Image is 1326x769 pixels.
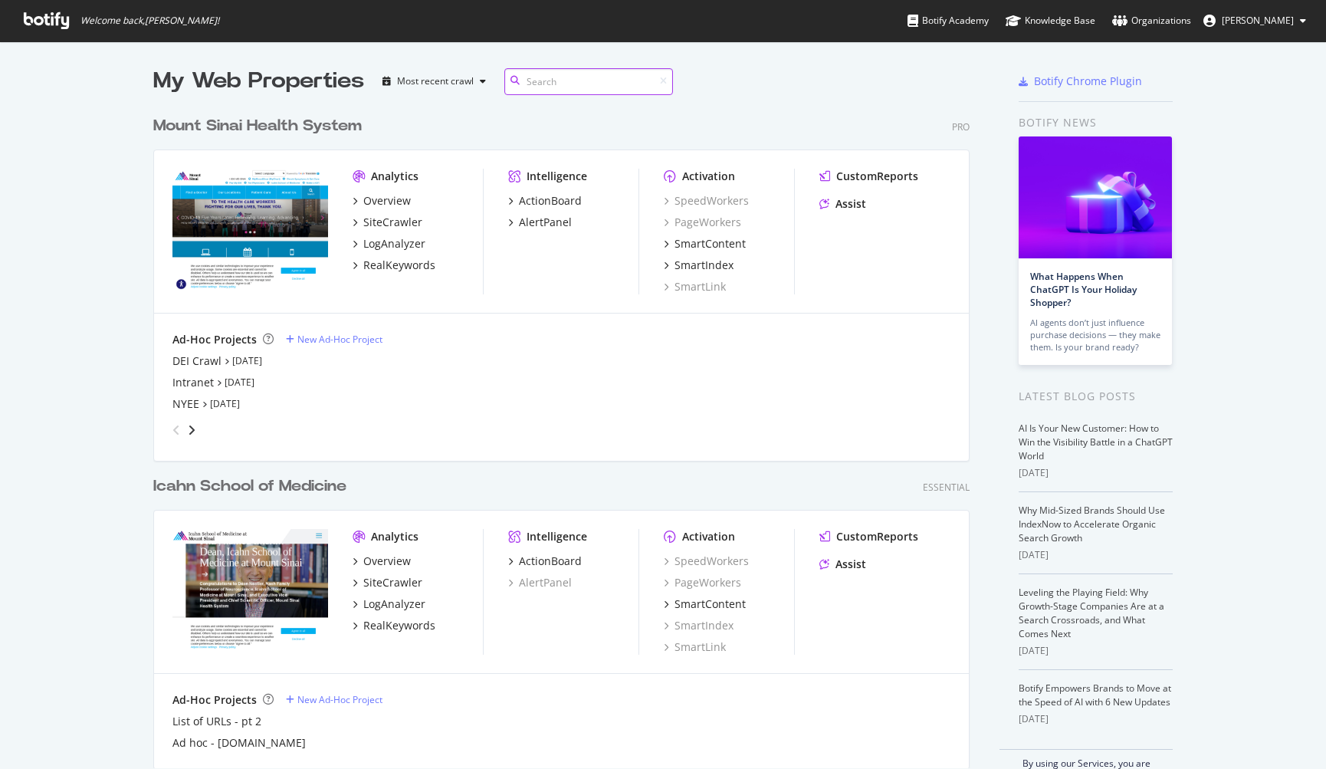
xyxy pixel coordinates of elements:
[508,193,582,209] a: ActionBoard
[664,596,746,612] a: SmartContent
[1006,13,1095,28] div: Knowledge Base
[297,693,382,706] div: New Ad-Hoc Project
[172,396,199,412] div: NYEE
[363,258,435,273] div: RealKeywords
[353,258,435,273] a: RealKeywords
[1112,13,1191,28] div: Organizations
[172,692,257,708] div: Ad-Hoc Projects
[363,236,425,251] div: LogAnalyzer
[172,735,306,751] a: Ad hoc - [DOMAIN_NAME]
[664,554,749,569] a: SpeedWorkers
[519,193,582,209] div: ActionBoard
[508,554,582,569] a: ActionBoard
[819,169,918,184] a: CustomReports
[819,529,918,544] a: CustomReports
[1019,504,1165,544] a: Why Mid-Sized Brands Should Use IndexNow to Accelerate Organic Search Growth
[1019,712,1173,726] div: [DATE]
[1019,466,1173,480] div: [DATE]
[819,196,866,212] a: Assist
[674,596,746,612] div: SmartContent
[363,575,422,590] div: SiteCrawler
[664,279,726,294] a: SmartLink
[80,15,219,27] span: Welcome back, [PERSON_NAME] !
[835,557,866,572] div: Assist
[172,353,222,369] a: DEI Crawl
[371,529,418,544] div: Analytics
[286,333,382,346] a: New Ad-Hoc Project
[923,481,970,494] div: Essential
[836,169,918,184] div: CustomReports
[353,215,422,230] a: SiteCrawler
[1019,136,1172,258] img: What Happens When ChatGPT Is Your Holiday Shopper?
[664,639,726,655] div: SmartLink
[172,332,257,347] div: Ad-Hoc Projects
[363,618,435,633] div: RealKeywords
[363,193,411,209] div: Overview
[153,115,362,137] div: Mount Sinai Health System
[674,258,734,273] div: SmartIndex
[819,557,866,572] a: Assist
[664,215,741,230] a: PageWorkers
[664,236,746,251] a: SmartContent
[376,69,492,94] button: Most recent crawl
[674,236,746,251] div: SmartContent
[508,215,572,230] a: AlertPanel
[172,714,261,729] a: List of URLs - pt 2
[1034,74,1142,89] div: Botify Chrome Plugin
[172,169,328,293] img: mountsinai.org
[353,618,435,633] a: RealKeywords
[186,422,197,438] div: angle-right
[153,475,353,498] a: Icahn School of Medicine
[836,529,918,544] div: CustomReports
[371,169,418,184] div: Analytics
[835,196,866,212] div: Assist
[1030,317,1160,353] div: AI agents don’t just influence purchase decisions — they make them. Is your brand ready?
[664,193,749,209] a: SpeedWorkers
[664,618,734,633] a: SmartIndex
[225,376,254,389] a: [DATE]
[363,596,425,612] div: LogAnalyzer
[353,596,425,612] a: LogAnalyzer
[353,236,425,251] a: LogAnalyzer
[1191,8,1318,33] button: [PERSON_NAME]
[519,554,582,569] div: ActionBoard
[664,575,741,590] a: PageWorkers
[504,68,673,95] input: Search
[1222,14,1294,27] span: Kenneth Domingo
[172,375,214,390] a: Intranet
[353,193,411,209] a: Overview
[363,215,422,230] div: SiteCrawler
[166,418,186,442] div: angle-left
[286,693,382,706] a: New Ad-Hoc Project
[297,333,382,346] div: New Ad-Hoc Project
[353,575,422,590] a: SiteCrawler
[153,115,368,137] a: Mount Sinai Health System
[527,169,587,184] div: Intelligence
[1019,682,1171,708] a: Botify Empowers Brands to Move at the Speed of AI with 6 New Updates
[508,575,572,590] a: AlertPanel
[353,554,411,569] a: Overview
[172,529,328,653] img: icahn.mssm.edu
[1019,74,1142,89] a: Botify Chrome Plugin
[153,475,346,498] div: Icahn School of Medicine
[952,120,970,133] div: Pro
[397,77,474,86] div: Most recent crawl
[519,215,572,230] div: AlertPanel
[363,554,411,569] div: Overview
[682,169,735,184] div: Activation
[1019,114,1173,131] div: Botify news
[1019,644,1173,658] div: [DATE]
[1030,270,1137,309] a: What Happens When ChatGPT Is Your Holiday Shopper?
[210,397,240,410] a: [DATE]
[682,529,735,544] div: Activation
